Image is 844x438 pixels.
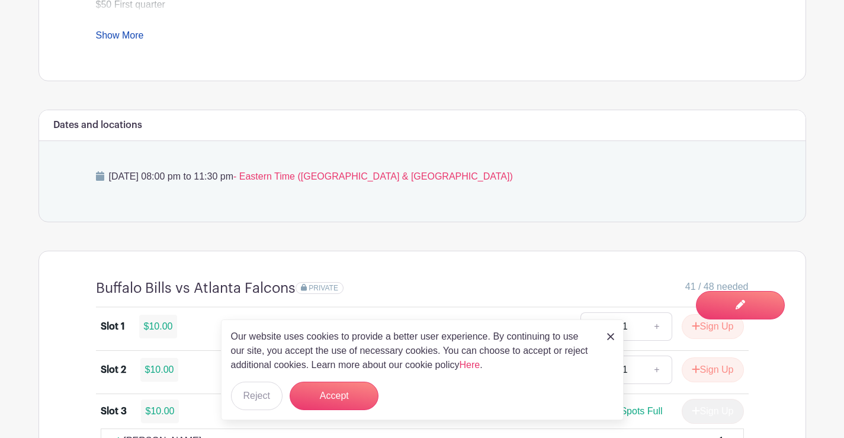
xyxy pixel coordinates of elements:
[96,280,296,297] h4: Buffalo Bills vs Atlanta Falcons
[96,12,749,26] div: $100 Half time
[290,382,378,410] button: Accept
[682,314,744,339] button: Sign Up
[231,382,283,410] button: Reject
[685,280,749,294] span: 41 / 48 needed
[101,363,126,377] div: Slot 2
[460,360,480,370] a: Here
[682,357,744,382] button: Sign Up
[233,171,513,181] span: - Eastern Time ([GEOGRAPHIC_DATA] & [GEOGRAPHIC_DATA])
[53,120,142,131] h6: Dates and locations
[140,358,179,382] div: $10.00
[101,319,125,334] div: Slot 1
[620,406,662,416] span: Spots Full
[139,315,178,338] div: $10.00
[96,30,144,45] a: Show More
[642,312,672,341] a: +
[231,330,595,372] p: Our website uses cookies to provide a better user experience. By continuing to use our site, you ...
[141,399,179,423] div: $10.00
[607,333,614,340] img: close_button-5f87c8562297e5c2d7936805f587ecaba9071eb48480494691a3f1689db116b3.svg
[642,356,672,384] a: +
[580,312,608,341] a: -
[309,284,338,292] span: PRIVATE
[101,404,127,418] div: Slot 3
[96,170,749,184] p: [DATE] 08:00 pm to 11:30 pm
